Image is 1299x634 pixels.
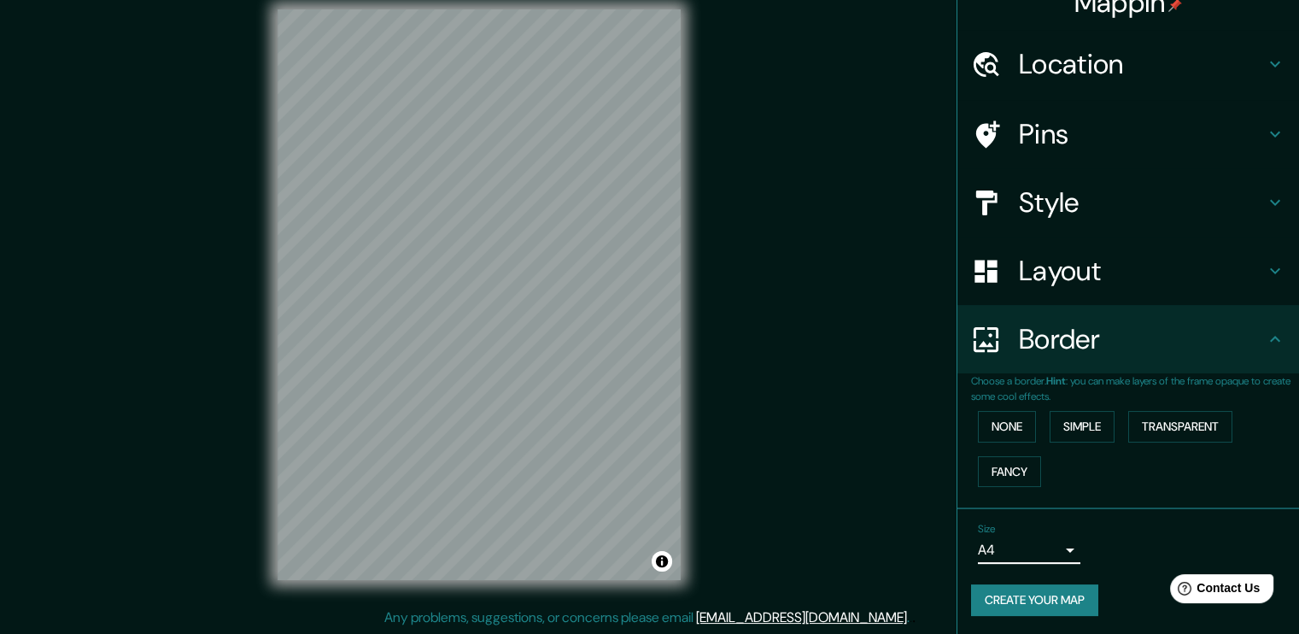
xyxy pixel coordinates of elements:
[1046,374,1066,388] b: Hint
[957,237,1299,305] div: Layout
[957,100,1299,168] div: Pins
[978,522,996,537] label: Size
[978,537,1080,564] div: A4
[912,608,916,628] div: .
[978,456,1041,488] button: Fancy
[957,168,1299,237] div: Style
[384,608,910,628] p: Any problems, suggestions, or concerns please email .
[1019,47,1265,81] h4: Location
[971,584,1098,616] button: Create your map
[957,305,1299,373] div: Border
[1128,411,1232,443] button: Transparent
[978,411,1036,443] button: None
[1019,322,1265,356] h4: Border
[1019,117,1265,151] h4: Pins
[1050,411,1115,443] button: Simple
[1019,185,1265,220] h4: Style
[957,30,1299,98] div: Location
[910,608,912,628] div: .
[696,608,907,626] a: [EMAIL_ADDRESS][DOMAIN_NAME]
[278,9,681,580] canvas: Map
[971,373,1299,404] p: Choose a border. : you can make layers of the frame opaque to create some cool effects.
[652,551,672,572] button: Toggle attribution
[1147,567,1280,615] iframe: Help widget launcher
[1019,254,1265,288] h4: Layout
